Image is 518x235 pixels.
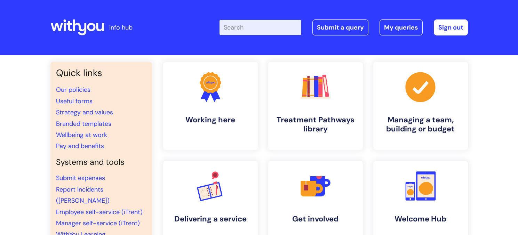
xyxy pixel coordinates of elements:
a: Our policies [56,86,90,94]
a: Manager self-service (iTrent) [56,219,140,227]
a: Submit a query [312,19,368,35]
a: Strategy and values [56,108,113,116]
h3: Quick links [56,67,146,79]
div: | - [220,19,468,35]
a: Working here [163,62,258,150]
h4: Systems and tools [56,157,146,167]
h4: Welcome Hub [379,214,462,224]
a: Branded templates [56,120,111,128]
a: Submit expenses [56,174,105,182]
a: Sign out [434,19,468,35]
input: Search [220,20,301,35]
a: Managing a team, building or budget [373,62,468,150]
a: Employee self-service (iTrent) [56,208,143,216]
a: Treatment Pathways library [268,62,363,150]
a: Report incidents ([PERSON_NAME]) [56,185,110,205]
a: Pay and benefits [56,142,104,150]
h4: Working here [169,115,252,124]
h4: Treatment Pathways library [274,115,357,134]
a: Useful forms [56,97,93,105]
a: Wellbeing at work [56,131,107,139]
h4: Get involved [274,214,357,224]
h4: Delivering a service [169,214,252,224]
h4: Managing a team, building or budget [379,115,462,134]
p: info hub [109,22,133,33]
a: My queries [380,19,423,35]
